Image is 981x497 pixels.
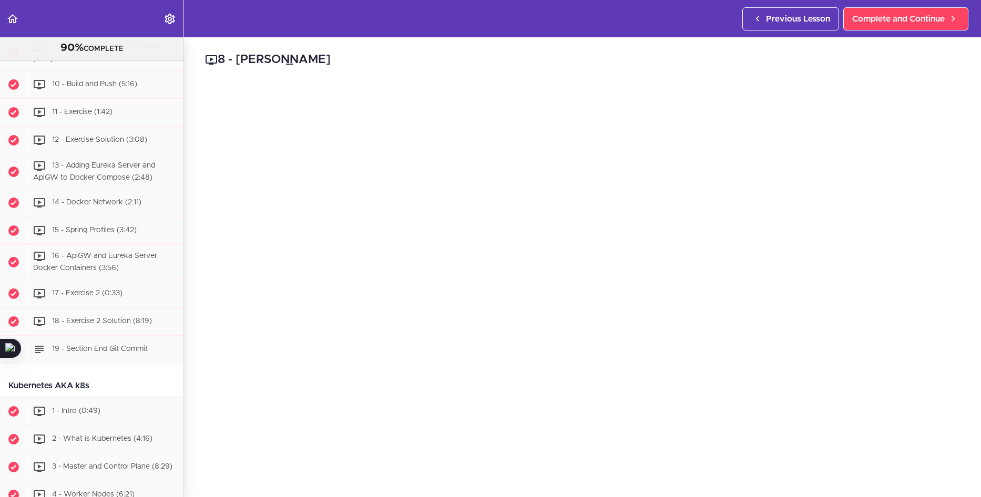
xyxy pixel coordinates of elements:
[33,253,157,272] span: 16 - ApiGW and Eureka Server Docker Containers (3:56)
[52,80,137,88] span: 10 - Build and Push (5:16)
[6,13,19,25] svg: Back to course curriculum
[843,7,968,30] a: Complete and Continue
[52,289,122,297] span: 17 - Exercise 2 (0:33)
[205,51,960,69] h2: 8 - [PERSON_NAME]
[163,13,176,25] svg: Settings Menu
[60,43,84,53] span: 90%
[52,136,147,143] span: 12 - Exercise Solution (3:08)
[52,108,113,116] span: 11 - Exercise (1:42)
[742,7,839,30] a: Previous Lesson
[52,317,152,325] span: 18 - Exercise 2 Solution (8:19)
[52,463,172,470] span: 3 - Master and Control Plane (8:29)
[52,435,152,442] span: 2 - What is Kubernetes (4:16)
[52,227,137,234] span: 15 - Spring Profiles (3:42)
[852,13,945,25] span: Complete and Continue
[52,345,148,353] span: 19 - Section End Git Commit
[52,199,141,206] span: 14 - Docker Network (2:11)
[52,407,100,415] span: 1 - Intro (0:49)
[766,13,830,25] span: Previous Lesson
[13,42,170,55] div: COMPLETE
[33,162,155,181] span: 13 - Adding Eureka Server and ApiGW to Docker Compose (2:48)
